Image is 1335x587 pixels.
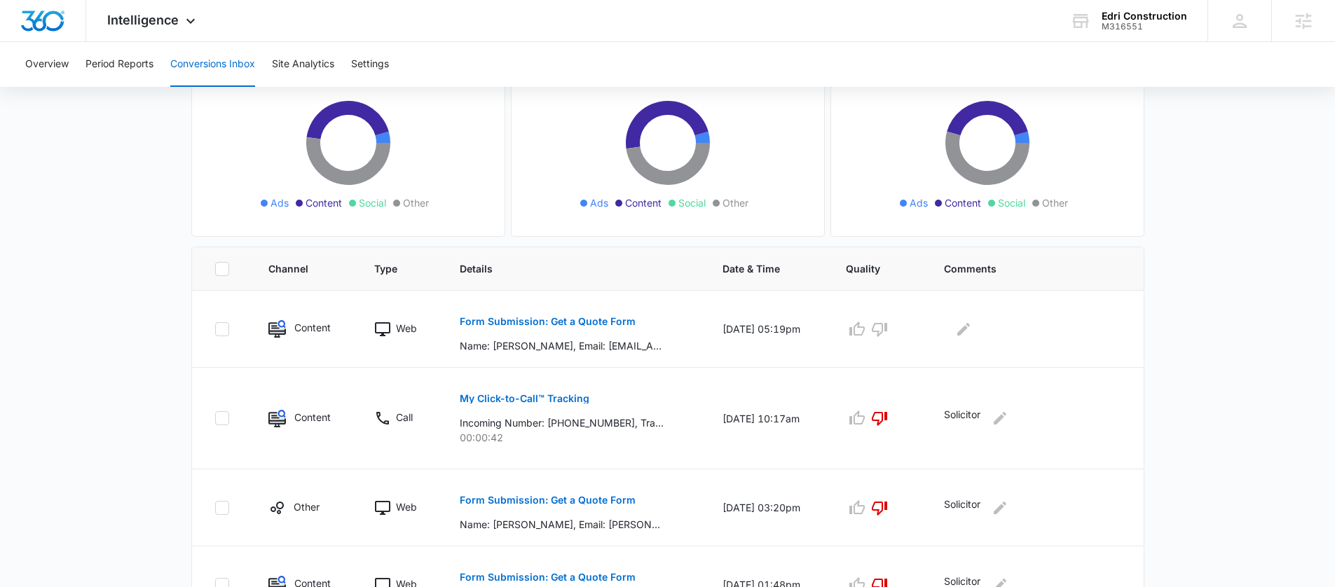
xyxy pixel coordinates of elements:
p: Call [396,410,413,424]
p: Content [294,320,331,335]
span: Other [723,195,748,210]
p: My Click-to-Call™ Tracking [460,394,589,403]
p: Name: [PERSON_NAME], Email: [PERSON_NAME][EMAIL_ADDRESS][DOMAIN_NAME], Phone: [PHONE_NUMBER], Wha... [460,517,664,532]
button: Overview [25,42,69,87]
button: My Click-to-Call™ Tracking [460,382,589,415]
div: account name [1102,11,1187,22]
span: Details [460,261,669,276]
p: Other [294,499,320,514]
button: Edit Comments [989,407,1011,429]
span: Ads [910,195,928,210]
button: Edit Comments [952,318,975,340]
span: Intelligence [107,13,179,27]
p: Content [294,410,331,424]
button: Form Submission: Get a Quote Form [460,483,636,517]
p: Form Submission: Get a Quote Form [460,572,636,582]
button: Settings [351,42,389,87]
p: Name: [PERSON_NAME], Email: [EMAIL_ADDRESS][DOMAIN_NAME], Phone: [PHONE_NUMBER], What Service(s) ... [460,338,664,353]
span: Channel [268,261,321,276]
span: Other [1042,195,1068,210]
button: Site Analytics [272,42,334,87]
span: Social [678,195,706,210]
p: Form Submission: Get a Quote Form [460,317,636,326]
span: Ads [590,195,608,210]
span: Comments [944,261,1101,276]
span: Social [359,195,386,210]
span: Content [306,195,342,210]
td: [DATE] 05:19pm [706,291,829,368]
button: Edit Comments [989,497,1011,519]
td: [DATE] 03:20pm [706,469,829,546]
p: 00:00:42 [460,430,689,445]
span: Content [625,195,662,210]
p: Incoming Number: [PHONE_NUMBER], Tracking Number: [PHONE_NUMBER], Ring To: [PHONE_NUMBER], Caller... [460,415,664,430]
div: account id [1102,22,1187,32]
span: Social [998,195,1025,210]
button: Period Reports [85,42,153,87]
p: Web [396,321,417,336]
p: Solicitor [944,497,980,519]
span: Type [374,261,406,276]
span: Date & Time [723,261,792,276]
span: Ads [271,195,289,210]
button: Conversions Inbox [170,42,255,87]
p: Web [396,499,417,514]
p: Solicitor [944,407,980,429]
span: Content [945,195,981,210]
button: Form Submission: Get a Quote Form [460,305,636,338]
span: Quality [846,261,889,276]
p: Form Submission: Get a Quote Form [460,495,636,505]
span: Other [403,195,429,210]
td: [DATE] 10:17am [706,368,829,469]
